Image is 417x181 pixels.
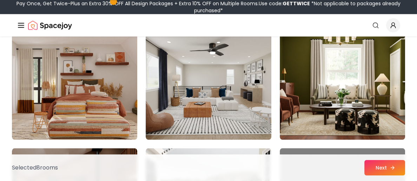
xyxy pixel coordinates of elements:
img: Room room-78 [280,28,405,140]
nav: Global [17,14,400,36]
img: Spacejoy Logo [28,18,72,32]
img: Room room-76 [12,28,137,140]
p: Selected 8 room s [12,163,58,172]
img: Room room-77 [146,28,271,140]
a: Spacejoy [28,18,72,32]
button: Next [364,160,405,175]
